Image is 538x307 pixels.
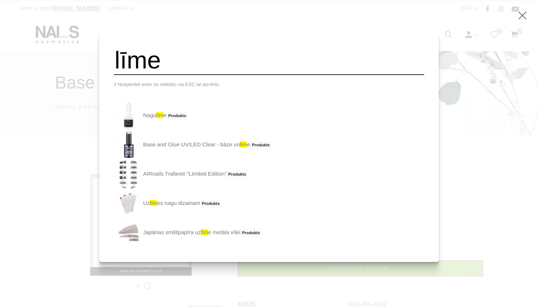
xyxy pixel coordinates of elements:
span: Produkts [250,141,272,150]
a: AIRnails Trafareti "Limited Edition"Produkts [114,160,248,189]
span: # Nospiediet enter lai meklētu vai ESC lai aizvērtu [114,82,219,87]
span: līm [150,200,157,206]
span: Produkts [227,170,248,179]
input: Meklēt produktus ... [114,45,424,75]
span: Produkts [167,112,188,120]
span: līm [156,112,164,118]
a: NagulīmeProdukts [114,101,188,130]
a: Japānas smilšpapīra uzlīme metāla vīleiProdukts [114,218,262,247]
a: Base and Glue UV/LED Clear - bāze unlīmeProdukts [114,130,271,160]
a: Uzlīmes nagu dizainamProdukts [114,189,221,218]
span: līm [201,229,208,235]
span: Produkts [240,229,262,237]
span: Produkts [200,199,221,208]
span: līm [240,141,247,147]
